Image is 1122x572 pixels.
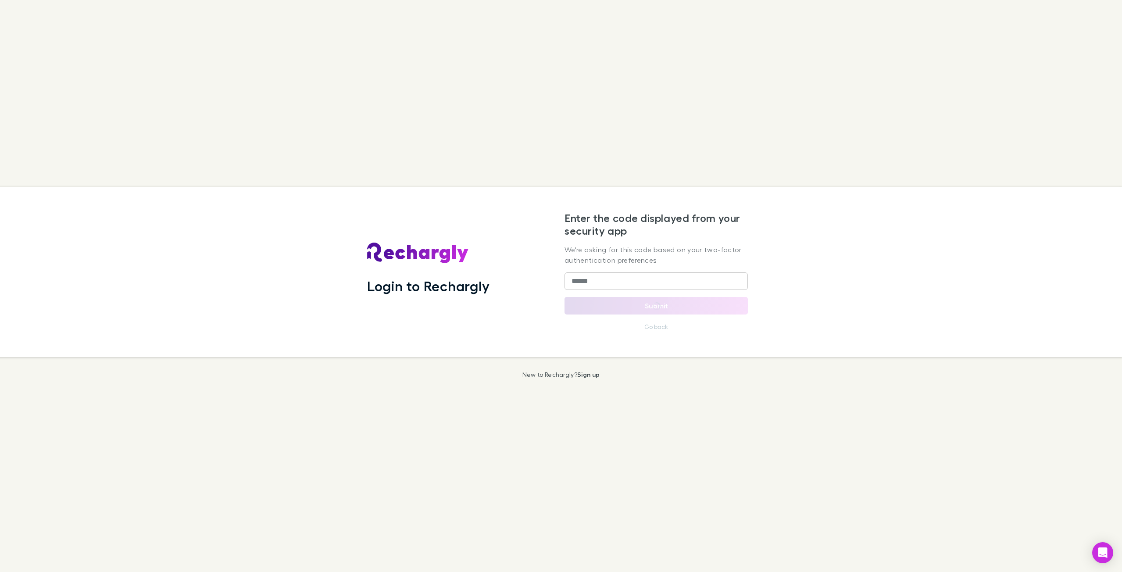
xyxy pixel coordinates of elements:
button: Submit [565,297,748,315]
div: Open Intercom Messenger [1092,542,1113,563]
p: New to Rechargly? [522,371,600,378]
p: We're asking for this code based on your two-factor authentication preferences [565,244,748,265]
img: Rechargly's Logo [367,243,469,264]
h2: Enter the code displayed from your security app [565,212,748,237]
button: Go back [639,322,673,332]
a: Sign up [577,371,600,378]
h1: Login to Rechargly [367,278,490,294]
